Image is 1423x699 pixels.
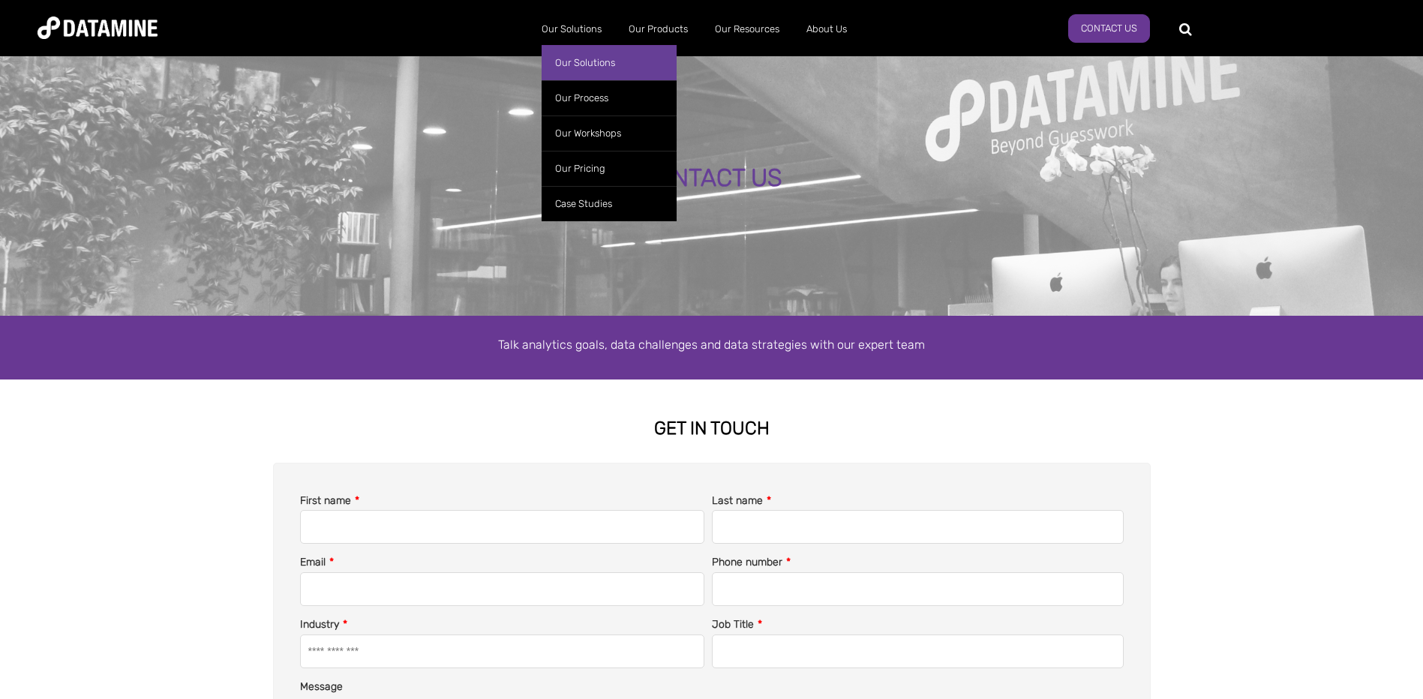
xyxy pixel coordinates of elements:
[793,10,860,49] a: About Us
[701,10,793,49] a: Our Resources
[712,618,754,631] span: Job Title
[712,494,763,507] span: Last name
[542,80,677,115] a: Our Process
[615,10,701,49] a: Our Products
[542,186,677,221] a: Case Studies
[161,165,1261,192] div: CONTACT US
[542,115,677,151] a: Our Workshops
[498,337,925,352] span: Talk analytics goals, data challenges and data strategies with our expert team
[300,618,339,631] span: Industry
[300,556,326,568] span: Email
[300,680,343,693] span: Message
[38,16,158,39] img: Datamine
[528,10,615,49] a: Our Solutions
[542,45,677,80] a: Our Solutions
[654,418,770,439] strong: GET IN TOUCH
[712,556,782,568] span: Phone number
[300,494,351,507] span: First name
[542,151,677,186] a: Our Pricing
[1068,14,1150,43] a: Contact us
